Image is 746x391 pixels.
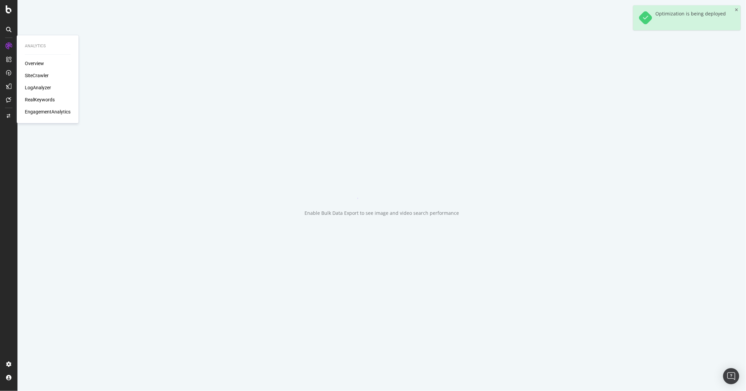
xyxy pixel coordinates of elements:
a: SiteCrawler [25,72,49,79]
div: close toast [735,8,738,12]
div: Enable Bulk Data Export to see image and video search performance [305,210,459,216]
a: RealKeywords [25,96,55,103]
a: EngagementAnalytics [25,108,71,115]
a: Overview [25,60,44,67]
a: LogAnalyzer [25,84,51,91]
div: Analytics [25,43,71,49]
div: animation [358,175,406,199]
div: Open Intercom Messenger [723,368,739,384]
div: Optimization is being deployed [655,11,726,25]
